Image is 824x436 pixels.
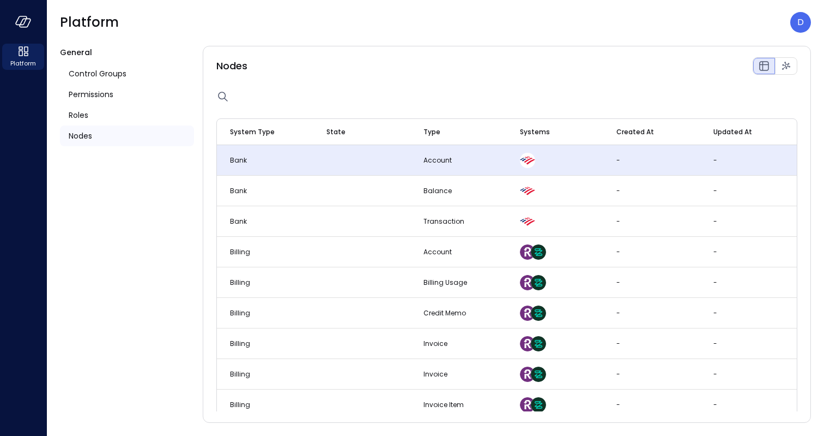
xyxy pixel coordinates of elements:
[230,156,247,165] span: Bank
[520,397,535,413] img: integration-logo
[520,275,535,290] div: Recurly
[531,336,546,351] img: integration-logo
[535,397,546,413] div: Zuora
[60,47,92,58] span: General
[230,127,275,138] span: System Type
[713,127,752,138] span: Updated At
[69,88,113,100] span: Permissions
[520,244,535,260] div: Recurly
[60,126,194,146] a: Nodes
[713,217,717,226] span: -
[535,275,546,290] div: Zuora
[10,58,36,69] span: Platform
[520,214,535,229] div: Bank Of America
[423,277,467,288] div: billing_usage
[230,339,250,348] span: Billing
[616,217,620,226] span: -
[520,275,535,290] img: integration-logo
[520,183,535,199] div: Bank Of America
[423,155,452,166] div: bank_account
[531,275,546,290] img: integration-logo
[616,278,620,287] span: -
[531,244,546,260] img: integration-logo
[797,16,804,29] p: D
[520,214,535,229] img: integration-logo
[616,247,620,256] span: -
[520,336,535,351] img: integration-logo
[531,397,546,413] img: integration-logo
[535,367,546,382] div: Zuora
[535,244,546,260] div: Zuora
[535,336,546,351] div: Zuora
[713,369,717,379] span: -
[423,338,447,349] div: billing_invoice
[230,369,250,379] span: Billing
[60,63,194,84] a: Control Groups
[779,59,792,73] div: Graph view
[60,14,119,31] span: Platform
[713,400,717,409] span: -
[230,308,250,318] span: Billing
[520,244,535,260] img: integration-logo
[520,183,535,199] img: integration-logo
[531,367,546,382] img: integration-logo
[423,369,447,380] div: zuora_invoice
[535,306,546,321] div: Zuora
[520,153,535,168] img: integration-logo
[616,308,620,318] span: -
[230,278,250,287] span: Billing
[230,247,250,256] span: Billing
[520,153,535,168] div: Bank Of America
[69,109,88,121] span: Roles
[520,127,550,138] span: Systems
[616,156,620,165] span: -
[616,127,654,138] span: Created At
[520,367,535,382] div: Recurly
[713,278,717,287] span: -
[216,59,247,73] span: Nodes
[520,336,535,351] div: Recurly
[616,186,620,195] span: -
[713,156,717,165] span: -
[423,247,452,258] div: billing_account
[520,306,535,321] div: Recurly
[520,397,535,413] div: Recurly
[520,306,535,321] img: integration-logo
[423,216,464,227] div: bank_transaction
[616,339,620,348] span: -
[713,308,717,318] span: -
[69,130,92,142] span: Nodes
[531,306,546,321] img: integration-logo
[230,217,247,226] span: Bank
[713,339,717,348] span: -
[326,127,346,138] span: State
[60,84,194,105] a: Permissions
[60,105,194,126] a: Roles
[758,59,771,73] div: List view
[230,400,250,409] span: Billing
[423,186,452,196] div: bank_balance
[423,127,440,138] span: Type
[616,400,620,409] span: -
[423,308,466,319] div: billing_credit_memo
[230,186,247,195] span: Bank
[69,68,126,80] span: Control Groups
[713,186,717,195] span: -
[2,44,44,70] div: Platform
[616,369,620,379] span: -
[520,367,535,382] img: integration-logo
[423,399,464,410] div: zuora_invoice_items
[790,12,811,33] div: Dudu
[713,247,717,256] span: -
